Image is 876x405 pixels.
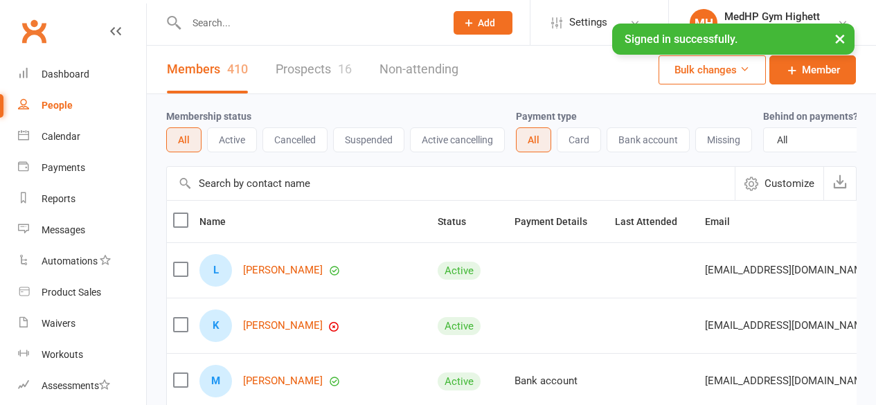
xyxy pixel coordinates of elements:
[410,127,505,152] button: Active cancelling
[659,55,766,84] button: Bulk changes
[243,320,323,332] a: [PERSON_NAME]
[379,46,458,93] a: Non-attending
[42,349,83,360] div: Workouts
[615,216,692,227] span: Last Attended
[763,111,858,122] label: Behind on payments?
[199,216,241,227] span: Name
[227,62,248,76] div: 410
[18,215,146,246] a: Messages
[199,365,232,397] div: M
[243,375,323,387] a: [PERSON_NAME]
[516,111,577,122] label: Payment type
[18,246,146,277] a: Automations
[615,213,692,230] button: Last Attended
[735,167,823,200] button: Customize
[557,127,601,152] button: Card
[705,312,872,339] span: [EMAIL_ADDRESS][DOMAIN_NAME]
[569,7,607,38] span: Settings
[17,14,51,48] a: Clubworx
[454,11,512,35] button: Add
[690,9,717,37] div: MH
[338,62,352,76] div: 16
[42,131,80,142] div: Calendar
[166,127,202,152] button: All
[438,262,481,280] div: Active
[42,224,85,235] div: Messages
[438,317,481,335] div: Active
[724,23,820,35] div: MedHP
[42,287,101,298] div: Product Sales
[42,193,75,204] div: Reports
[724,10,820,23] div: MedHP Gym Highett
[276,46,352,93] a: Prospects16
[515,216,602,227] span: Payment Details
[438,372,481,390] div: Active
[333,127,404,152] button: Suspended
[182,13,436,33] input: Search...
[705,213,745,230] button: Email
[769,55,856,84] a: Member
[166,111,251,122] label: Membership status
[18,339,146,370] a: Workouts
[695,127,752,152] button: Missing
[515,375,602,387] div: Bank account
[765,175,814,192] span: Customize
[705,257,872,283] span: [EMAIL_ADDRESS][DOMAIN_NAME]
[167,46,248,93] a: Members410
[18,308,146,339] a: Waivers
[199,213,241,230] button: Name
[42,255,98,267] div: Automations
[438,213,481,230] button: Status
[18,152,146,183] a: Payments
[42,318,75,329] div: Waivers
[42,380,110,391] div: Assessments
[607,127,690,152] button: Bank account
[478,17,495,28] span: Add
[18,59,146,90] a: Dashboard
[828,24,852,53] button: ×
[262,127,328,152] button: Cancelled
[515,213,602,230] button: Payment Details
[18,121,146,152] a: Calendar
[705,216,745,227] span: Email
[438,216,481,227] span: Status
[207,127,257,152] button: Active
[625,33,738,46] span: Signed in successfully.
[18,370,146,402] a: Assessments
[199,254,232,287] div: L
[18,90,146,121] a: People
[516,127,551,152] button: All
[705,368,872,394] span: [EMAIL_ADDRESS][DOMAIN_NAME]
[42,162,85,173] div: Payments
[42,69,89,80] div: Dashboard
[199,309,232,342] div: K
[18,183,146,215] a: Reports
[802,62,840,78] span: Member
[18,277,146,308] a: Product Sales
[42,100,73,111] div: People
[243,264,323,276] a: [PERSON_NAME]
[167,167,735,200] input: Search by contact name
